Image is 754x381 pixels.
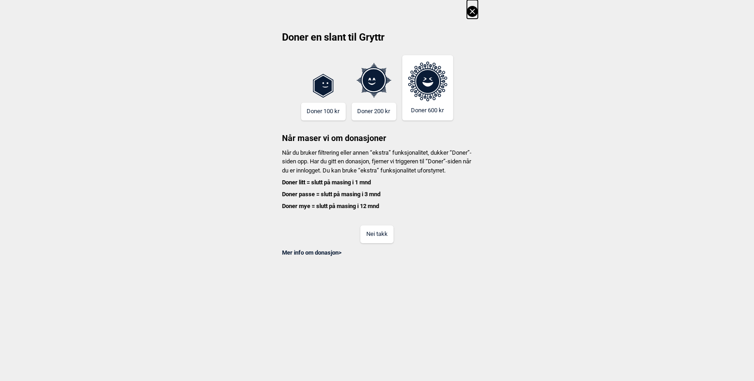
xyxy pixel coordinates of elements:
[282,179,371,186] b: Doner litt = slutt på masing i 1 mnd
[277,120,478,144] h3: Når maser vi om donasjoner
[277,148,478,211] p: Når du bruker filtrering eller annen “ekstra” funksjonalitet, dukker “Doner”-siden opp. Har du gi...
[402,55,453,120] button: Doner 600 kr
[301,103,346,120] button: Doner 100 kr
[277,31,478,51] h2: Doner en slant til Gryttr
[282,249,342,256] a: Mer info om donasjon>
[360,225,394,243] button: Nei takk
[352,103,396,120] button: Doner 200 kr
[282,203,380,209] b: Doner mye = slutt på masing i 12 mnd
[282,191,381,198] b: Doner passe = slutt på masing i 3 mnd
